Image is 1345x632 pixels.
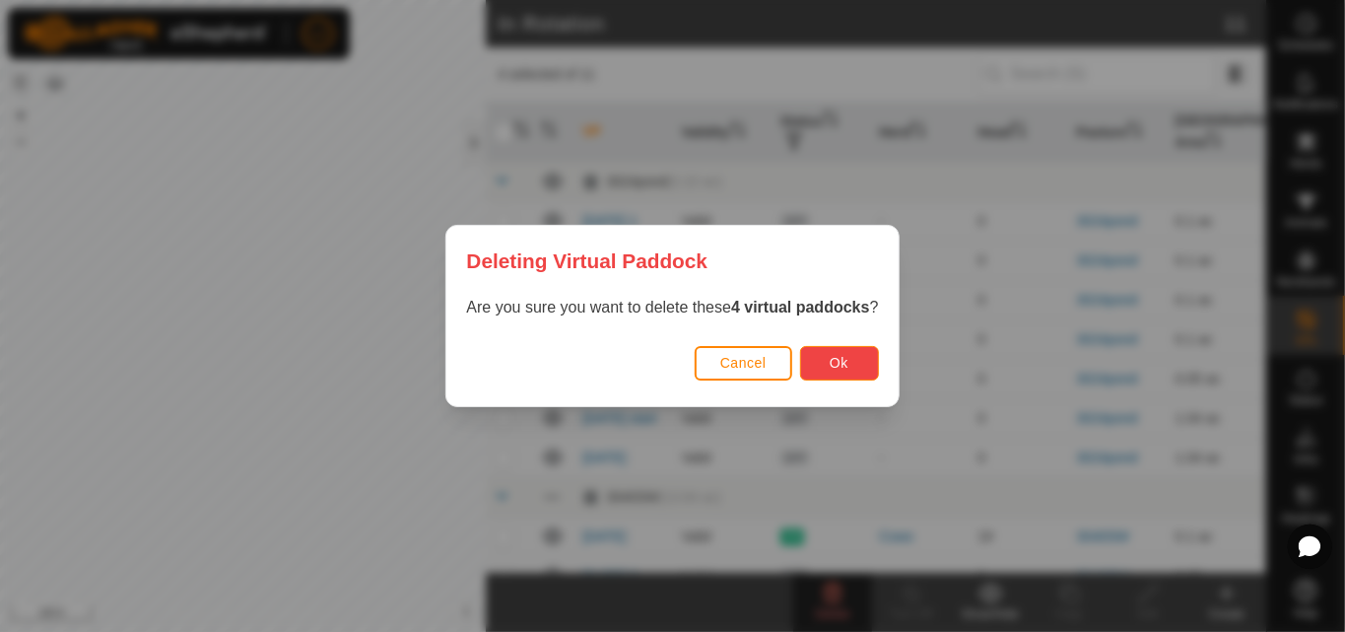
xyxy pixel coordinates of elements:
[466,299,878,316] span: Are you sure you want to delete these ?
[466,246,707,276] span: Deleting Virtual Paddock
[720,355,767,371] span: Cancel
[731,299,870,316] strong: 4 virtual paddocks
[800,346,879,381] button: Ok
[830,355,848,371] span: Ok
[695,346,792,381] button: Cancel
